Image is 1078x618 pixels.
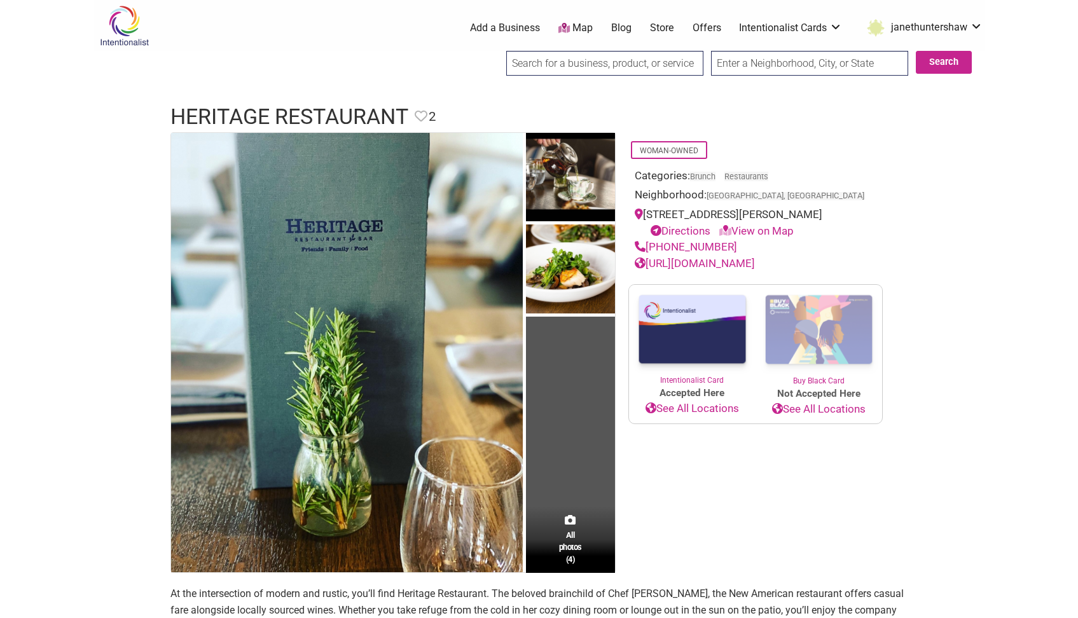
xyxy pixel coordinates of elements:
span: 2 [429,107,436,127]
i: Favorite [415,110,427,123]
span: All photos (4) [559,529,582,565]
a: View on Map [719,224,794,237]
div: Neighborhood: [635,187,876,207]
a: Woman-Owned [640,146,698,155]
span: Accepted Here [629,386,756,401]
a: Buy Black Card [756,285,882,387]
span: [GEOGRAPHIC_DATA], [GEOGRAPHIC_DATA] [707,192,864,200]
a: janethuntershaw [860,17,983,39]
div: [STREET_ADDRESS][PERSON_NAME] [635,207,876,239]
img: Intentionalist Card [629,285,756,374]
div: Categories: [635,168,876,188]
input: Search for a business, product, or service [506,51,703,76]
a: Restaurants [724,172,768,181]
a: Directions [651,224,710,237]
a: Map [558,21,593,36]
input: Enter a Neighborhood, City, or State [711,51,908,76]
a: Add a Business [470,21,540,35]
a: See All Locations [756,401,882,418]
img: Intentionalist [94,5,155,46]
a: Blog [611,21,632,35]
button: Search [916,51,972,74]
a: Intentionalist Cards [739,21,842,35]
img: Buy Black Card [756,285,882,375]
a: Intentionalist Card [629,285,756,386]
a: Store [650,21,674,35]
a: [PHONE_NUMBER] [635,240,737,253]
span: Not Accepted Here [756,387,882,401]
a: Brunch [690,172,715,181]
a: See All Locations [629,401,756,417]
h1: Heritage Restaurant [170,102,408,132]
a: [URL][DOMAIN_NAME] [635,257,755,270]
a: Offers [693,21,721,35]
